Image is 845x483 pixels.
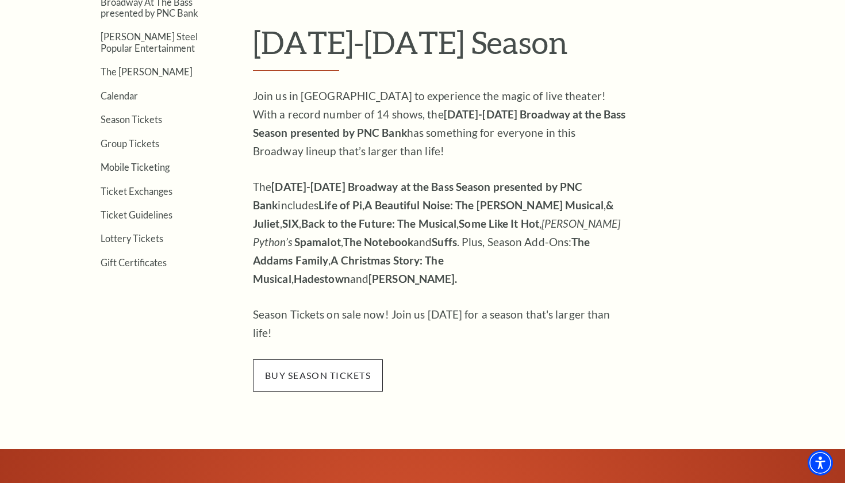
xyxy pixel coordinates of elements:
em: [PERSON_NAME] Python’s [253,217,620,248]
p: Season Tickets on sale now! Join us [DATE] for a season that's larger than life! [253,305,627,342]
a: Gift Certificates [101,257,167,268]
strong: Suffs [432,235,457,248]
p: The includes , , , , , , , and . Plus, Season Add-Ons: , , and [253,178,627,288]
strong: Life of Pi [318,198,362,212]
p: Join us in [GEOGRAPHIC_DATA] to experience the magic of live theater! With a record number of 14 ... [253,87,627,160]
strong: [DATE]-[DATE] Broadway at the Bass Season presented by PNC Bank [253,180,582,212]
a: Ticket Guidelines [101,209,172,220]
a: Calendar [101,90,138,101]
strong: Hadestown [294,272,350,285]
strong: The Addams Family [253,235,590,267]
strong: Back to the Future: The Musical [301,217,456,230]
a: Ticket Exchanges [101,186,172,197]
strong: & Juliet [253,198,614,230]
a: Lottery Tickets [101,233,163,244]
a: [PERSON_NAME] Steel Popular Entertainment [101,31,198,53]
strong: A Christmas Story: The Musical [253,254,444,285]
h1: [DATE]-[DATE] Season [253,24,779,71]
strong: [DATE]-[DATE] Broadway at the Bass Season presented by PNC Bank [253,108,625,139]
a: Season Tickets [101,114,162,125]
a: buy season tickets [253,368,383,381]
a: Group Tickets [101,138,159,149]
a: Mobile Ticketing [101,162,170,172]
span: buy season tickets [253,359,383,392]
div: Accessibility Menu [808,450,833,476]
strong: The Notebook [343,235,413,248]
strong: SIX [282,217,299,230]
strong: A Beautiful Noise: The [PERSON_NAME] Musical [364,198,603,212]
strong: [PERSON_NAME]. [368,272,457,285]
strong: Some Like It Hot [459,217,539,230]
strong: Spamalot [294,235,341,248]
a: The [PERSON_NAME] [101,66,193,77]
